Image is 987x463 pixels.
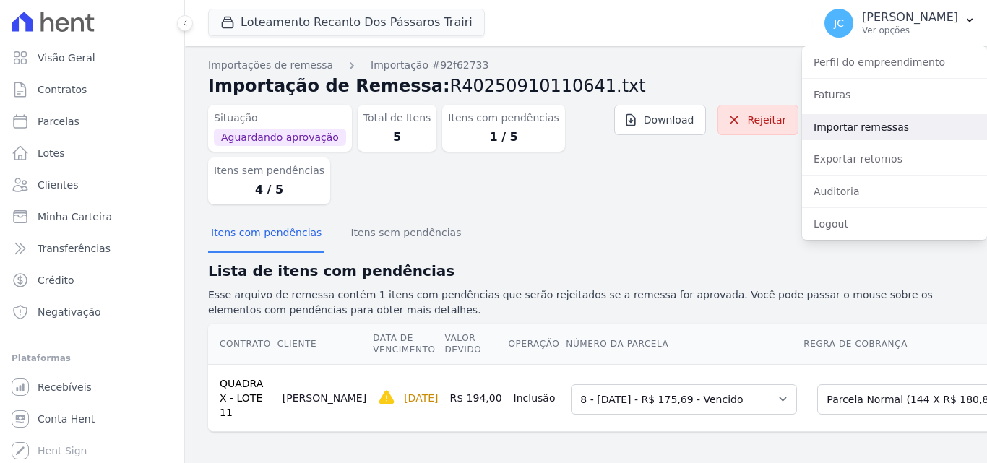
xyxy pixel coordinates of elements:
span: Crédito [38,273,74,287]
span: R40250910110641.txt [450,76,646,96]
a: Contratos [6,75,178,104]
th: Cliente [277,324,372,365]
button: Loteamento Recanto Dos Pássaros Trairi [208,9,485,36]
a: Conta Hent [6,404,178,433]
p: Ver opções [862,25,958,36]
a: Importar remessas [802,114,987,140]
div: Plataformas [12,350,173,367]
th: Número da Parcela [565,324,803,365]
dd: 1 / 5 [448,129,559,146]
p: [DATE] [404,391,438,405]
dd: 4 / 5 [214,181,324,199]
th: Valor devido [444,324,508,365]
td: R$ 194,00 [444,364,508,431]
span: Visão Geral [38,51,95,65]
span: JC [834,18,844,28]
dd: 5 [363,129,431,146]
td: Inclusão [508,364,566,431]
a: Parcelas [6,107,178,136]
nav: Breadcrumb [208,58,964,73]
dt: Situação [214,111,346,126]
th: Data de Vencimento [372,324,444,365]
a: Download [614,105,707,135]
button: Itens sem pendências [348,215,464,253]
a: Recebíveis [6,373,178,402]
span: Contratos [38,82,87,97]
td: [PERSON_NAME] [277,364,372,431]
span: Transferências [38,241,111,256]
h2: Importação de Remessa: [208,73,964,99]
span: Recebíveis [38,380,92,394]
dt: Total de Itens [363,111,431,126]
a: Importação #92f62733 [371,58,488,73]
button: Itens com pendências [208,215,324,253]
dt: Itens com pendências [448,111,559,126]
a: Perfil do empreendimento [802,49,987,75]
p: Esse arquivo de remessa contém 1 itens com pendências que serão rejeitados se a remessa for aprov... [208,287,964,318]
a: Clientes [6,170,178,199]
span: Negativação [38,305,101,319]
span: Aguardando aprovação [214,129,346,146]
a: Exportar retornos [802,146,987,172]
a: Lotes [6,139,178,168]
button: JC [PERSON_NAME] Ver opções [813,3,987,43]
p: [PERSON_NAME] [862,10,958,25]
th: Operação [508,324,566,365]
a: Visão Geral [6,43,178,72]
a: Logout [802,211,987,237]
a: Importações de remessa [208,58,333,73]
a: Minha Carteira [6,202,178,231]
span: Lotes [38,146,65,160]
h2: Lista de itens com pendências [208,260,964,282]
a: Auditoria [802,178,987,204]
a: Transferências [6,234,178,263]
a: Negativação [6,298,178,326]
a: QUADRA X - LOTE 11 [220,378,263,418]
span: Minha Carteira [38,209,112,224]
span: Clientes [38,178,78,192]
a: Faturas [802,82,987,108]
a: Crédito [6,266,178,295]
span: Conta Hent [38,412,95,426]
th: Contrato [208,324,277,365]
dt: Itens sem pendências [214,163,324,178]
span: Parcelas [38,114,79,129]
a: Rejeitar [717,105,798,135]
